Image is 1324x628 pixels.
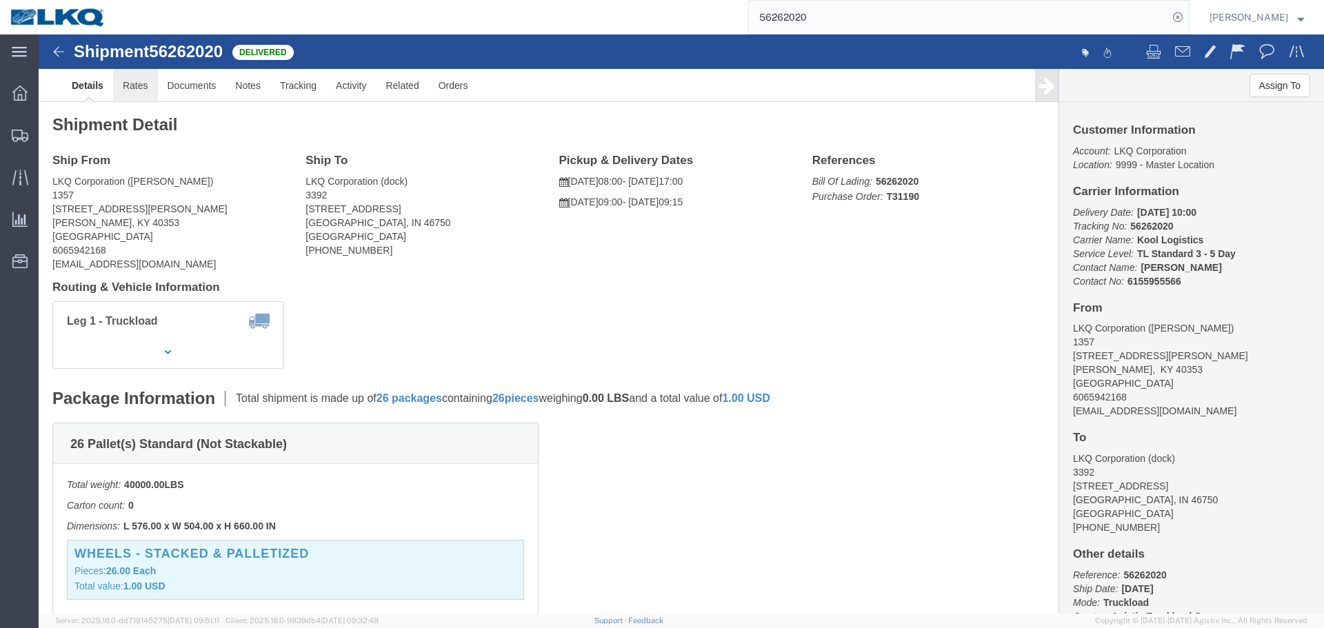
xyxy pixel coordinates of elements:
[1095,615,1307,627] span: Copyright © [DATE]-[DATE] Agistix Inc., All Rights Reserved
[168,616,219,625] span: [DATE] 09:51:11
[594,616,629,625] a: Support
[225,616,379,625] span: Client: 2025.18.0-9839db4
[55,616,219,625] span: Server: 2025.18.0-dd719145275
[10,7,106,28] img: logo
[1210,10,1288,25] span: Lea Merryweather
[749,1,1168,34] input: Search for shipment number, reference number
[628,616,663,625] a: Feedback
[39,34,1324,614] iframe: FS Legacy Container
[321,616,379,625] span: [DATE] 09:32:48
[1209,9,1305,26] button: [PERSON_NAME]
